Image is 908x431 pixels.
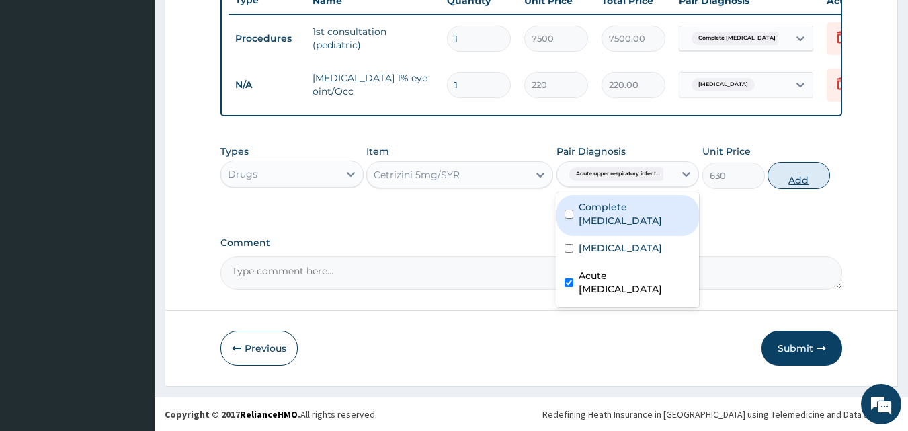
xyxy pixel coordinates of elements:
span: We're online! [78,130,185,266]
img: d_794563401_company_1708531726252_794563401 [25,67,54,101]
label: Complete [MEDICAL_DATA] [579,200,692,227]
label: Pair Diagnosis [556,145,626,158]
span: Complete [MEDICAL_DATA] [692,32,782,45]
label: Acute [MEDICAL_DATA] [579,269,692,296]
div: Cetrizini 5mg/SYR [374,168,460,182]
td: Procedures [229,26,306,51]
button: Add [768,162,830,189]
button: Submit [761,331,842,366]
a: RelianceHMO [240,408,298,420]
label: Types [220,146,249,157]
label: Unit Price [702,145,751,158]
div: Minimize live chat window [220,7,253,39]
label: [MEDICAL_DATA] [579,241,662,255]
textarea: Type your message and hit 'Enter' [7,288,256,335]
td: [MEDICAL_DATA] 1% eye oint/Occ [306,65,440,105]
td: 1st consultation (pediatric) [306,18,440,58]
strong: Copyright © 2017 . [165,408,300,420]
footer: All rights reserved. [155,397,908,431]
td: N/A [229,73,306,97]
label: Item [366,145,389,158]
div: Chat with us now [70,75,226,93]
button: Previous [220,331,298,366]
div: Redefining Heath Insurance in [GEOGRAPHIC_DATA] using Telemedicine and Data Science! [542,407,898,421]
span: Acute upper respiratory infect... [569,167,667,181]
span: [MEDICAL_DATA] [692,78,755,91]
div: Drugs [228,167,257,181]
label: Comment [220,237,843,249]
